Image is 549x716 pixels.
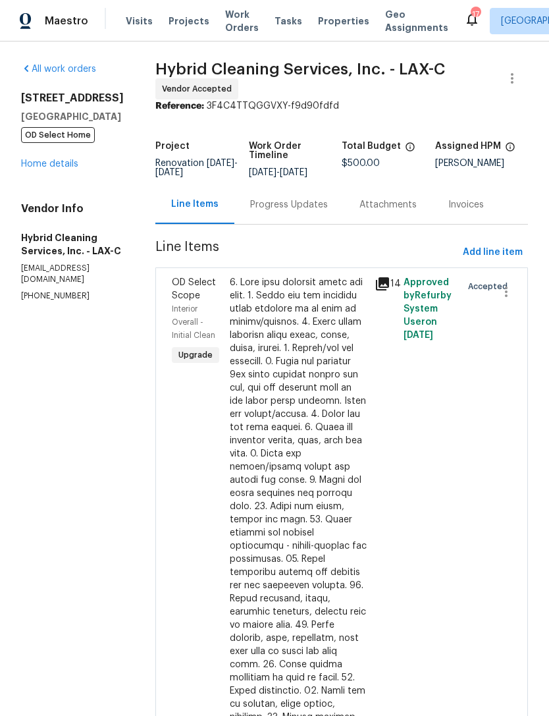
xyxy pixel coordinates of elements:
[318,14,369,28] span: Properties
[21,202,124,215] h4: Vendor Info
[385,8,448,34] span: Geo Assignments
[155,101,204,111] b: Reference:
[225,8,259,34] span: Work Orders
[155,240,457,265] span: Line Items
[468,280,513,293] span: Accepted
[471,8,480,21] div: 17
[342,159,380,168] span: $500.00
[21,110,124,123] h5: [GEOGRAPHIC_DATA]
[155,168,183,177] span: [DATE]
[207,159,234,168] span: [DATE]
[405,142,415,159] span: The total cost of line items that have been proposed by Opendoor. This sum includes line items th...
[375,276,396,292] div: 14
[342,142,401,151] h5: Total Budget
[126,14,153,28] span: Visits
[404,278,452,340] span: Approved by Refurby System User on
[169,14,209,28] span: Projects
[172,305,215,339] span: Interior Overall - Initial Clean
[435,159,529,168] div: [PERSON_NAME]
[249,142,342,160] h5: Work Order Timeline
[404,331,433,340] span: [DATE]
[155,159,238,177] span: -
[155,159,238,177] span: Renovation
[457,240,528,265] button: Add line item
[249,168,307,177] span: -
[359,198,417,211] div: Attachments
[45,14,88,28] span: Maestro
[448,198,484,211] div: Invoices
[162,82,237,96] span: Vendor Accepted
[172,278,216,300] span: OD Select Scope
[21,231,124,258] h5: Hybrid Cleaning Services, Inc. - LAX-C
[21,159,78,169] a: Home details
[21,127,95,143] span: OD Select Home
[155,142,190,151] h5: Project
[171,198,219,211] div: Line Items
[21,92,124,105] h2: [STREET_ADDRESS]
[463,244,523,261] span: Add line item
[249,168,276,177] span: [DATE]
[21,263,124,285] p: [EMAIL_ADDRESS][DOMAIN_NAME]
[505,142,515,159] span: The hpm assigned to this work order.
[21,65,96,74] a: All work orders
[173,348,218,362] span: Upgrade
[435,142,501,151] h5: Assigned HPM
[21,290,124,302] p: [PHONE_NUMBER]
[155,99,528,113] div: 3F4C4TTQGGVXY-f9d90fdfd
[274,16,302,26] span: Tasks
[280,168,307,177] span: [DATE]
[155,61,445,77] span: Hybrid Cleaning Services, Inc. - LAX-C
[250,198,328,211] div: Progress Updates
